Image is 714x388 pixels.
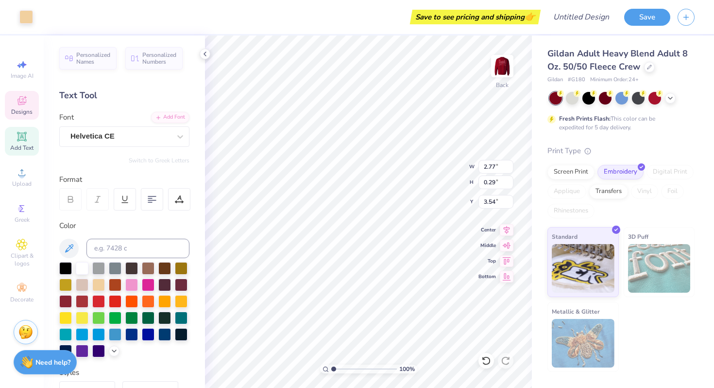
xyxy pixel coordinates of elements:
span: Greek [15,216,30,224]
div: Screen Print [547,165,595,179]
span: Gildan [547,76,563,84]
div: Foil [661,184,684,199]
span: Image AI [11,72,34,80]
div: Vinyl [631,184,658,199]
div: Applique [547,184,586,199]
img: Metallic & Glitter [552,319,614,368]
div: Embroidery [597,165,644,179]
span: Minimum Order: 24 + [590,76,639,84]
span: Gildan Adult Heavy Blend Adult 8 Oz. 50/50 Fleece Crew [547,48,688,72]
span: # G180 [568,76,585,84]
div: Add Font [151,112,189,123]
input: Untitled Design [545,7,617,27]
span: Personalized Names [76,52,111,65]
strong: Need help? [35,358,70,367]
label: Font [59,112,74,123]
span: Decorate [10,296,34,303]
span: Upload [12,180,32,188]
strong: Fresh Prints Flash: [559,115,611,123]
button: Switch to Greek Letters [129,157,189,164]
span: Middle [478,242,496,249]
div: Save to see pricing and shipping [412,10,538,24]
button: Save [624,9,670,26]
span: Personalized Numbers [142,52,177,65]
div: Back [496,81,509,89]
div: Print Type [547,145,695,157]
input: e.g. 7428 c [86,239,189,258]
span: Bottom [478,273,496,280]
span: Designs [11,108,33,116]
span: Add Text [10,144,34,152]
span: 3D Puff [628,231,648,242]
span: 100 % [399,365,415,373]
span: Top [478,258,496,265]
div: Digital Print [646,165,694,179]
img: Standard [552,244,614,293]
div: Format [59,174,190,185]
div: Rhinestones [547,204,595,218]
span: Standard [552,231,578,242]
span: 👉 [525,11,535,22]
span: Metallic & Glitter [552,306,600,317]
span: Center [478,227,496,233]
div: Color [59,220,189,231]
div: Transfers [589,184,628,199]
div: Text Tool [59,89,189,102]
span: Clipart & logos [5,252,39,267]
img: 3D Puff [628,244,691,293]
img: Back [493,56,512,76]
div: Styles [59,367,189,378]
div: This color can be expedited for 5 day delivery. [559,114,679,132]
